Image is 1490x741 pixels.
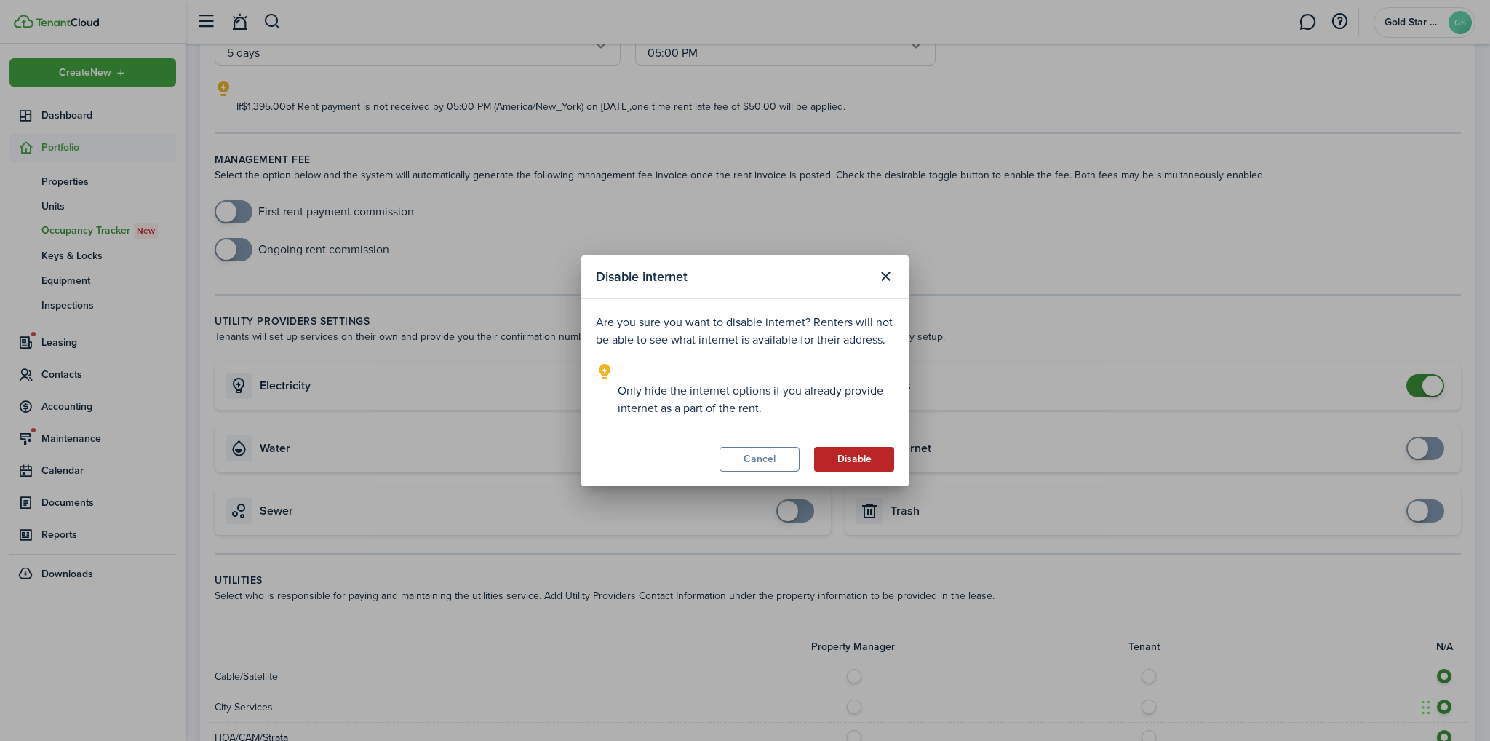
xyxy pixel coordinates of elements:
[1422,686,1430,729] div: Drag
[596,263,869,291] modal-title: Disable internet
[1417,671,1490,741] iframe: Chat Widget
[618,382,894,417] explanation-description: Only hide the internet options if you already provide internet as a part of the rent.
[873,264,898,289] button: Close modal
[596,314,894,349] p: Are you sure you want to disable internet? Renters will not be able to see what internet is avail...
[596,363,614,381] i: outline
[814,447,894,472] button: Disable
[720,447,800,472] button: Cancel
